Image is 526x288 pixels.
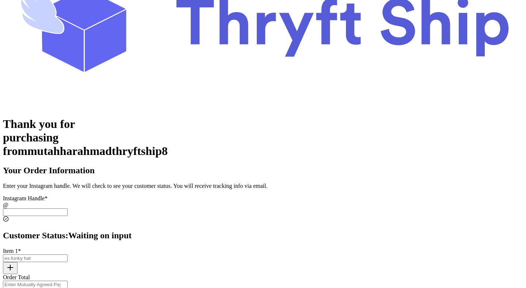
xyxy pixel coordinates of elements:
[3,254,68,262] input: ex.funky hat
[68,231,131,240] span: Waiting on input
[3,202,523,208] div: @
[3,195,47,201] label: Instagram Handle
[3,248,21,254] label: Item 1
[3,183,523,189] p: Enter your Instagram handle. We will check to see your customer status. You will receive tracking...
[3,117,523,158] h1: Thank you for purchasing from
[3,231,68,240] span: Customer Status:
[3,166,523,175] h2: Your Order Information
[27,144,168,158] span: mutahharahmadthryftship8
[3,274,30,280] label: Order Total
